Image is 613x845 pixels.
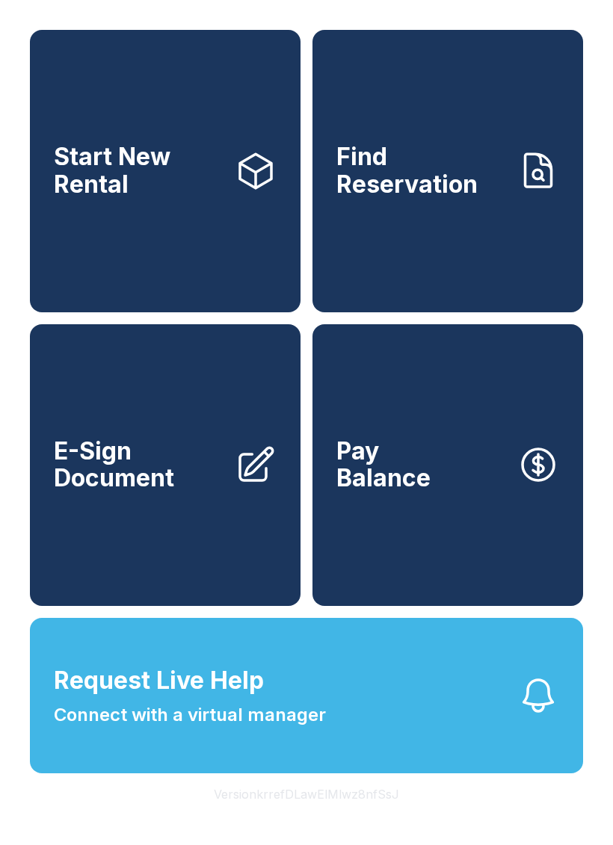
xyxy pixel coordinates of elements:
a: E-Sign Document [30,324,301,607]
span: Pay Balance [336,438,431,492]
a: Start New Rental [30,30,301,312]
span: Connect with a virtual manager [54,702,326,728]
button: Request Live HelpConnect with a virtual manager [30,618,583,773]
span: E-Sign Document [54,438,223,492]
span: Request Live Help [54,663,264,699]
span: Start New Rental [54,143,223,198]
button: VersionkrrefDLawElMlwz8nfSsJ [202,773,411,815]
a: Find Reservation [312,30,583,312]
button: PayBalance [312,324,583,607]
span: Find Reservation [336,143,505,198]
